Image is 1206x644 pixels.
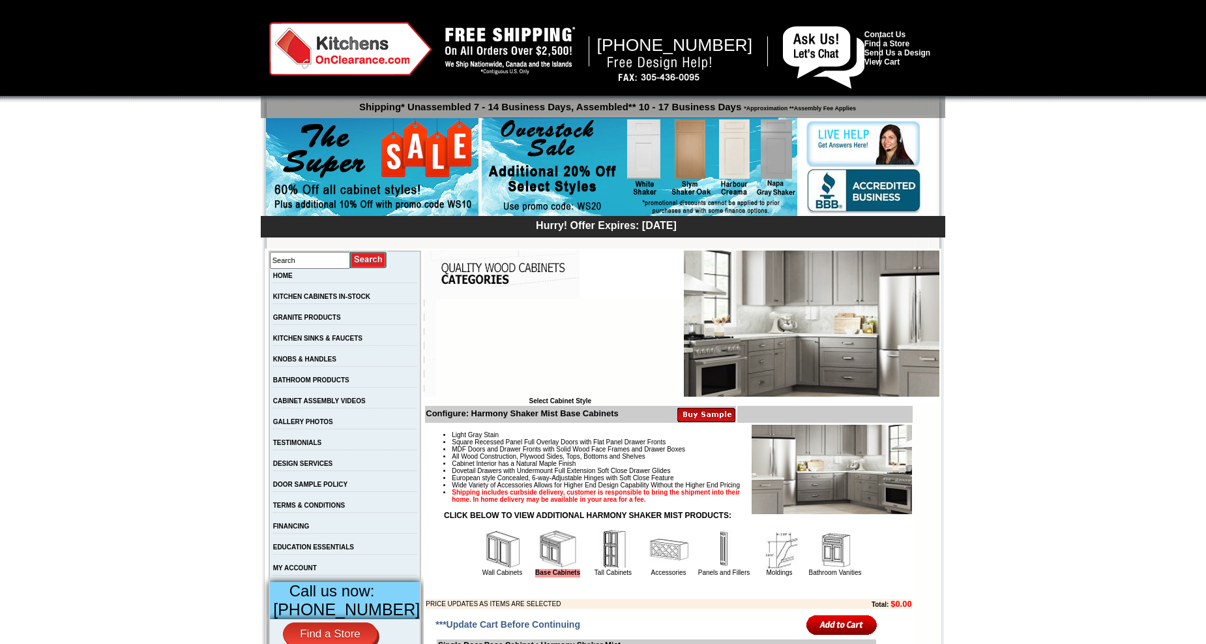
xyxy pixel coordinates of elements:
[273,439,321,446] a: TESTIMONIALS
[864,57,900,67] a: View Cart
[273,460,333,467] a: DESIGN SERVICES
[597,35,753,55] span: [PHONE_NUMBER]
[452,460,911,467] li: Cabinet Interior has a Natural Maple Finish
[529,397,591,405] b: Select Cabinet Style
[436,299,684,397] iframe: Browser incompatible
[741,102,856,112] span: *Approximation **Assembly Fee Applies
[269,22,432,76] img: Kitchens on Clearance Logo
[482,569,522,576] a: Wall Cabinets
[752,425,912,514] img: Product Image
[267,95,945,112] p: Shipping* Unassembled 7 - 14 Business Days, Assembled** 10 - 17 Business Days
[452,453,911,460] li: All Wood Construction, Plywood Sides, Tops, Bottoms and Shelves
[595,569,632,576] a: Tall Cabinets
[760,530,799,569] img: Moldings
[649,530,688,569] img: Accessories
[535,569,580,577] a: Base Cabinets
[273,564,317,572] a: MY ACCOUNT
[864,30,905,39] a: Contact Us
[273,600,420,619] span: [PHONE_NUMBER]
[452,489,740,503] strong: Shipping includes curbside delivery, customer is responsible to bring the shipment into their hom...
[273,314,341,321] a: GRANITE PRODUCTS
[273,335,362,342] a: KITCHEN SINKS & FAUCETS
[452,431,911,438] li: Light Gray Stain
[872,601,889,608] b: Total:
[289,582,375,600] span: Call us now:
[809,569,862,576] a: Bathroom Vanities
[816,530,855,569] img: Bathroom Vanities
[452,482,911,489] li: Wide Variety of Accessories Allows for Higher End Design Capability Without the Higher End Pricing
[452,474,911,482] li: European style Concealed, 6-way-Adjustable Hinges with Soft Close Feature
[435,619,580,630] span: ***Update Cart Before Continuing
[698,569,750,576] a: Panels and Fillers
[273,481,347,488] a: DOOR SAMPLE POLICY
[452,446,911,453] li: MDF Doors and Drawer Fronts with Solid Wood Face Frames and Drawer Boxes
[426,599,800,609] td: PRICE UPDATES AS ITEMS ARE SELECTED
[273,544,354,551] a: EDUCATION ESSENTIALS
[705,530,744,569] img: Panels and Fillers
[273,272,293,279] a: HOME
[594,530,633,569] img: Tall Cabinets
[864,48,930,57] a: Send Us a Design
[766,569,792,576] a: Moldings
[273,418,333,425] a: GALLERY PHOTOS
[684,251,939,397] img: Harmony Shaker Mist
[273,502,346,509] a: TERMS & CONDITIONS
[651,569,686,576] a: Accessories
[864,39,909,48] a: Find a Store
[890,599,912,609] b: $0.00
[273,356,336,363] a: KNOBS & HANDLES
[452,438,911,446] li: Square Recessed Panel Full Overlay Doors with Flat Panel Drawer Fronts
[426,408,618,418] b: Configure: Harmony Shaker Mist Base Cabinets
[267,218,945,232] div: Hurry! Offer Expires: [DATE]
[273,293,370,300] a: KITCHEN CABINETS IN-STOCK
[538,530,578,569] img: Base Cabinets
[273,523,310,530] a: FINANCING
[452,467,911,474] li: Dovetail Drawers with Undermount Full Extension Soft Close Drawer Glides
[444,511,731,520] strong: CLICK BELOW TO VIEW ADDITIONAL HARMONY SHAKER MIST PRODUCTS:
[806,614,877,636] input: Add to Cart
[483,530,522,569] img: Wall Cabinets
[273,397,366,405] a: CABINET ASSEMBLY VIDEOS
[350,251,387,269] input: Submit
[273,376,349,384] a: BATHROOM PRODUCTS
